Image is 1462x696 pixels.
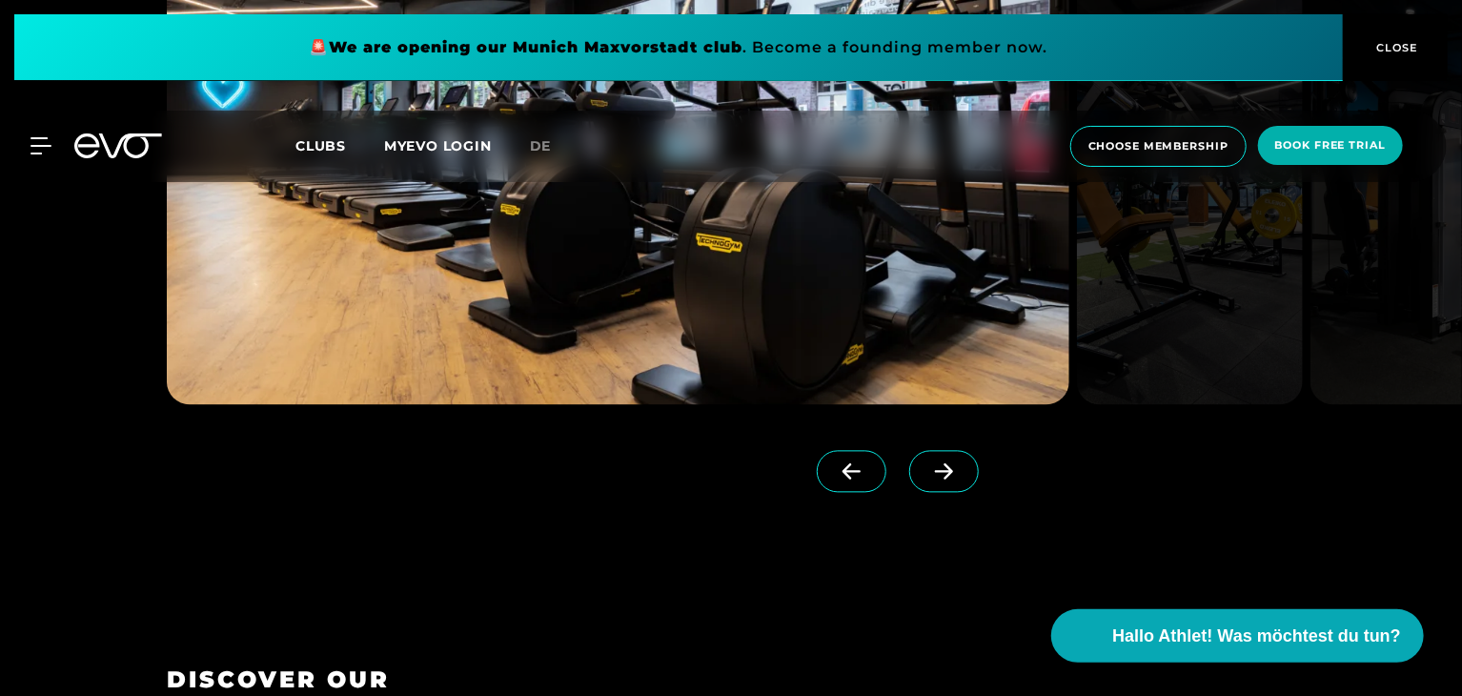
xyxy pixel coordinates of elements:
button: CLOSE [1343,14,1448,81]
span: CLOSE [1372,39,1419,56]
span: Hallo Athlet! Was möchtest du tun? [1112,624,1401,649]
a: book free trial [1252,126,1409,167]
a: Clubs [295,136,384,154]
a: choose membership [1065,126,1252,167]
span: book free trial [1275,137,1386,154]
span: de [530,137,552,154]
span: Clubs [295,137,346,154]
a: de [530,135,575,157]
a: MYEVO LOGIN [384,137,492,154]
span: choose membership [1088,138,1228,154]
button: Hallo Athlet! Was möchtest du tun? [1051,609,1424,663]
